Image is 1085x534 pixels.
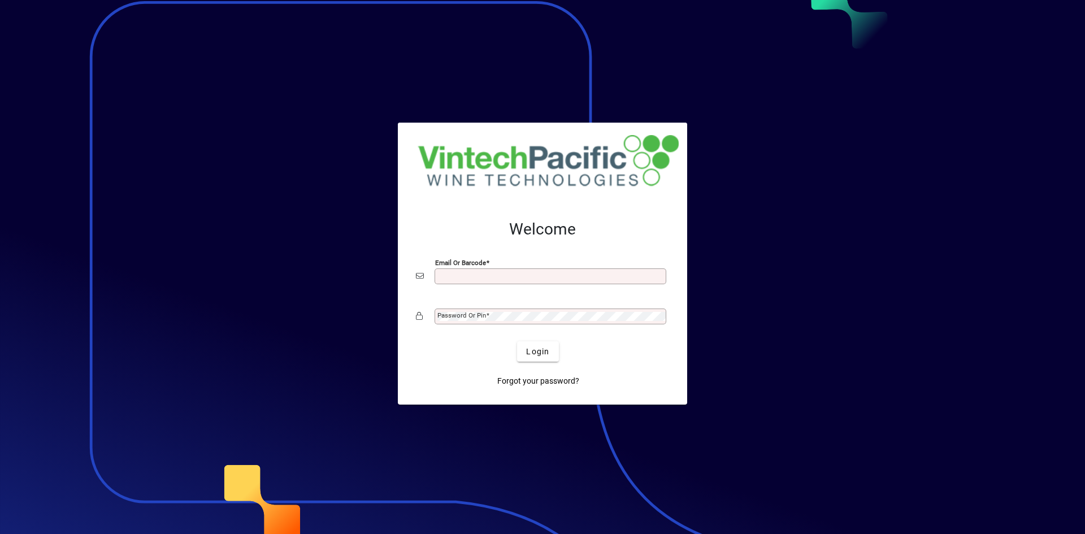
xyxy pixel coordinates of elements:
mat-label: Email or Barcode [435,259,486,267]
h2: Welcome [416,220,669,239]
a: Forgot your password? [493,371,584,391]
span: Login [526,346,549,358]
button: Login [517,341,558,362]
mat-label: Password or Pin [437,311,486,319]
span: Forgot your password? [497,375,579,387]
